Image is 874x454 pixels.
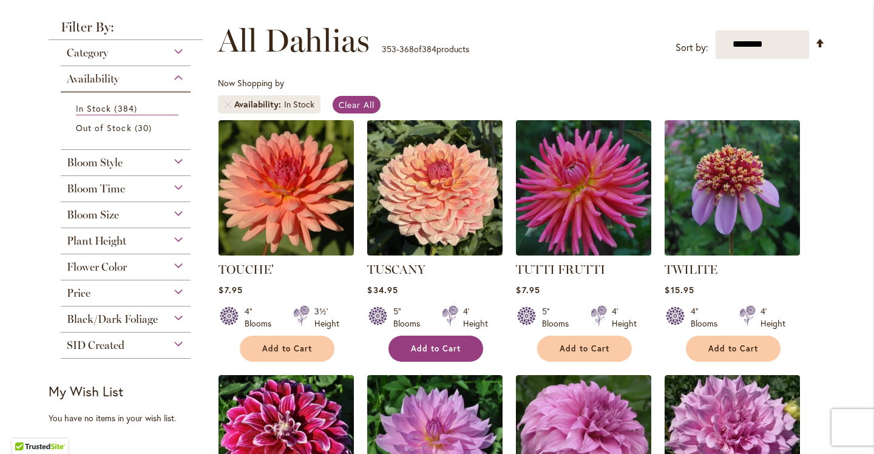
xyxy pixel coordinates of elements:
strong: My Wish List [49,382,123,400]
span: Add to Cart [560,344,609,354]
a: TOUCHE' [218,246,354,258]
img: TWILITE [665,120,800,256]
span: Add to Cart [411,344,461,354]
a: TUTTI FRUTTI [516,262,605,277]
span: Plant Height [67,234,126,248]
p: - of products [382,39,469,59]
span: Black/Dark Foliage [67,313,158,326]
div: 4' Height [761,305,785,330]
div: In Stock [284,98,314,110]
span: Bloom Size [67,208,119,222]
span: All Dahlias [218,22,370,59]
span: Availability [234,98,284,110]
a: TUTTI FRUTTI [516,246,651,258]
span: Availability [67,72,119,86]
div: 5" Blooms [393,305,427,330]
div: 4' Height [612,305,637,330]
iframe: Launch Accessibility Center [9,411,43,445]
span: 30 [135,121,155,134]
img: TUSCANY [367,120,503,256]
span: Now Shopping by [218,77,284,89]
button: Add to Cart [388,336,483,362]
span: $34.95 [367,284,398,296]
span: 368 [399,43,414,55]
div: 5" Blooms [542,305,576,330]
button: Add to Cart [537,336,632,362]
a: In Stock 384 [76,102,178,115]
span: Flower Color [67,260,127,274]
span: 384 [114,102,140,115]
span: Clear All [339,99,374,110]
a: Clear All [333,96,381,113]
span: In Stock [76,103,111,114]
a: TWILITE [665,262,717,277]
a: Out of Stock 30 [76,121,178,134]
a: TWILITE [665,246,800,258]
a: TUSCANY [367,262,425,277]
a: TUSCANY [367,246,503,258]
span: 353 [382,43,396,55]
span: Price [67,286,90,300]
div: 4" Blooms [691,305,725,330]
span: 384 [422,43,436,55]
span: $15.95 [665,284,694,296]
div: You have no items in your wish list. [49,412,211,424]
span: Category [67,46,108,59]
img: TOUCHE' [218,120,354,256]
span: $7.95 [516,284,540,296]
label: Sort by: [676,36,708,59]
strong: Filter By: [49,21,203,40]
img: TUTTI FRUTTI [516,120,651,256]
div: 4' Height [463,305,488,330]
a: Remove Availability In Stock [224,101,231,108]
span: SID Created [67,339,124,352]
span: Bloom Time [67,182,125,195]
span: Add to Cart [708,344,758,354]
button: Add to Cart [686,336,781,362]
div: 3½' Height [314,305,339,330]
span: $7.95 [218,284,242,296]
a: TOUCHE' [218,262,274,277]
button: Add to Cart [240,336,334,362]
span: Bloom Style [67,156,123,169]
span: Out of Stock [76,122,132,134]
div: 4" Blooms [245,305,279,330]
span: Add to Cart [262,344,312,354]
